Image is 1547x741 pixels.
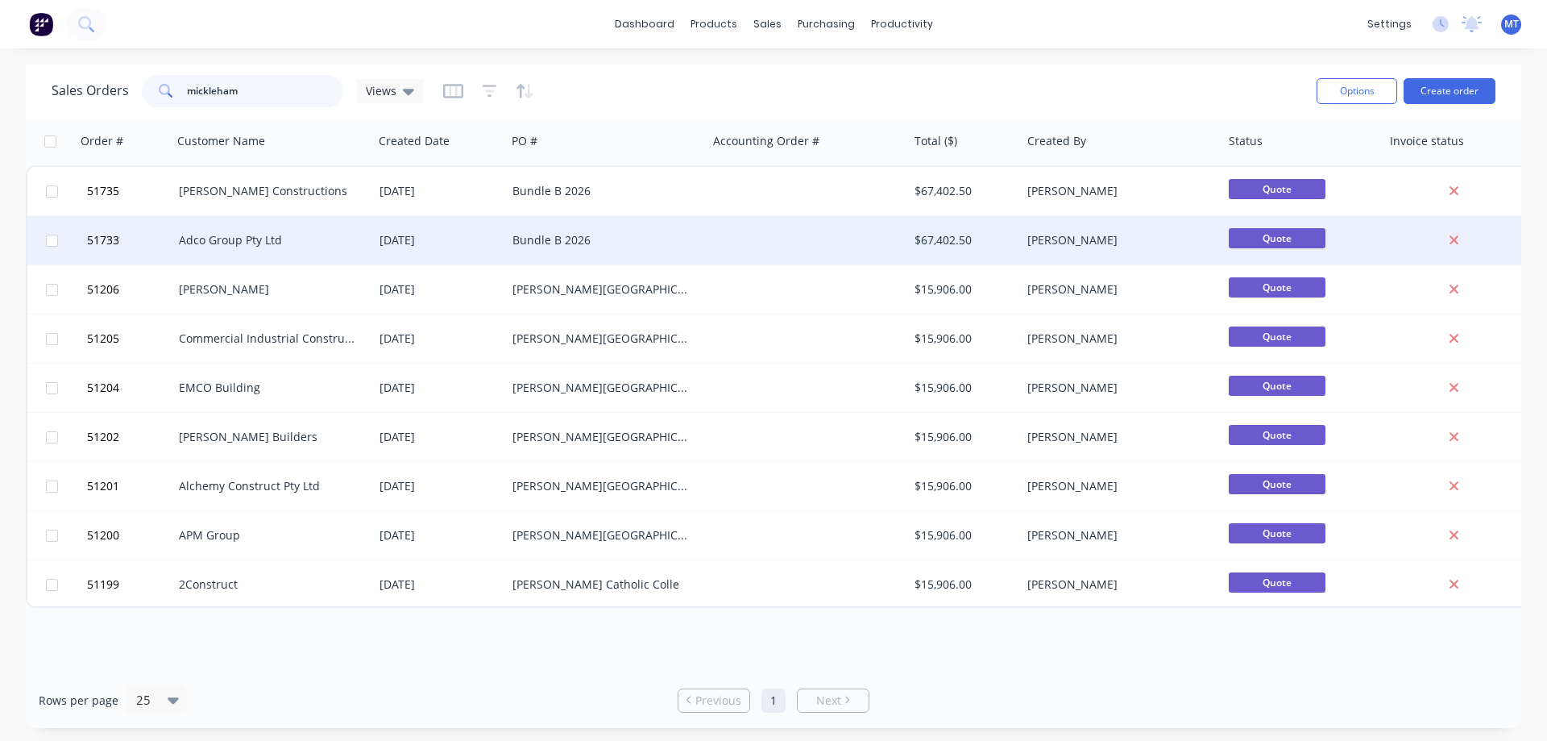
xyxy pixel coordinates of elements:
[379,133,450,149] div: Created Date
[798,693,869,709] a: Next page
[1229,277,1325,298] span: Quote
[695,693,741,709] span: Previous
[82,413,179,461] button: 51202
[512,331,691,347] div: [PERSON_NAME][GEOGRAPHIC_DATA]
[87,183,119,199] span: 51735
[1359,12,1420,36] div: settings
[512,478,691,494] div: [PERSON_NAME][GEOGRAPHIC_DATA]
[179,429,358,445] div: [PERSON_NAME] Builders
[1027,331,1206,347] div: [PERSON_NAME]
[87,232,119,248] span: 51733
[379,527,500,543] div: [DATE]
[87,527,119,543] span: 51200
[87,478,119,494] span: 51201
[1027,232,1206,248] div: [PERSON_NAME]
[379,577,500,593] div: [DATE]
[179,478,358,494] div: Alchemy Construct Pty Ltd
[179,577,358,593] div: 2Construct
[179,183,358,199] div: [PERSON_NAME] Constructions
[179,331,358,347] div: Commercial Industrial Construction Group
[1229,474,1325,494] span: Quote
[87,380,119,396] span: 51204
[379,429,500,445] div: [DATE]
[1229,327,1325,347] span: Quote
[1229,523,1325,543] span: Quote
[379,183,500,199] div: [DATE]
[379,478,500,494] div: [DATE]
[379,331,500,347] div: [DATE]
[915,232,1010,248] div: $67,402.50
[713,133,819,149] div: Accounting Order #
[790,12,863,36] div: purchasing
[179,527,358,543] div: APM Group
[1027,577,1206,593] div: [PERSON_NAME]
[1229,228,1325,248] span: Quote
[915,331,1010,347] div: $15,906.00
[863,12,941,36] div: productivity
[82,462,179,510] button: 51201
[816,693,841,709] span: Next
[512,183,691,199] div: Bundle B 2026
[512,429,691,445] div: [PERSON_NAME][GEOGRAPHIC_DATA]
[1027,429,1206,445] div: [PERSON_NAME]
[82,511,179,560] button: 51200
[82,314,179,363] button: 51205
[1229,572,1325,593] span: Quote
[512,380,691,396] div: [PERSON_NAME][GEOGRAPHIC_DATA]
[915,380,1010,396] div: $15,906.00
[82,265,179,314] button: 51206
[512,281,691,298] div: [PERSON_NAME][GEOGRAPHIC_DATA]
[1229,425,1325,445] span: Quote
[915,429,1010,445] div: $15,906.00
[1504,17,1519,31] span: MT
[187,75,344,107] input: Search...
[915,133,957,149] div: Total ($)
[379,281,500,298] div: [DATE]
[179,232,358,248] div: Adco Group Pty Ltd
[81,133,123,149] div: Order #
[1317,78,1397,104] button: Options
[1027,281,1206,298] div: [PERSON_NAME]
[915,183,1010,199] div: $67,402.50
[1229,179,1325,199] span: Quote
[1390,133,1464,149] div: Invoice status
[366,82,396,99] span: Views
[1027,380,1206,396] div: [PERSON_NAME]
[512,232,691,248] div: Bundle B 2026
[39,693,118,709] span: Rows per page
[87,429,119,445] span: 51202
[682,12,745,36] div: products
[179,380,358,396] div: EMCO Building
[607,12,682,36] a: dashboard
[87,577,119,593] span: 51199
[1027,183,1206,199] div: [PERSON_NAME]
[82,560,179,609] button: 51199
[1027,527,1206,543] div: [PERSON_NAME]
[915,577,1010,593] div: $15,906.00
[379,380,500,396] div: [DATE]
[678,693,749,709] a: Previous page
[82,364,179,412] button: 51204
[512,577,691,593] div: [PERSON_NAME] Catholic Colle
[512,527,691,543] div: [PERSON_NAME][GEOGRAPHIC_DATA]
[915,281,1010,298] div: $15,906.00
[671,689,876,713] ul: Pagination
[915,527,1010,543] div: $15,906.00
[745,12,790,36] div: sales
[82,216,179,264] button: 51733
[52,83,129,98] h1: Sales Orders
[82,167,179,215] button: 51735
[29,12,53,36] img: Factory
[915,478,1010,494] div: $15,906.00
[761,689,786,713] a: Page 1 is your current page
[179,281,358,298] div: [PERSON_NAME]
[1027,478,1206,494] div: [PERSON_NAME]
[1229,133,1263,149] div: Status
[512,133,537,149] div: PO #
[177,133,265,149] div: Customer Name
[1404,78,1495,104] button: Create order
[1229,376,1325,396] span: Quote
[379,232,500,248] div: [DATE]
[1027,133,1086,149] div: Created By
[87,281,119,298] span: 51206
